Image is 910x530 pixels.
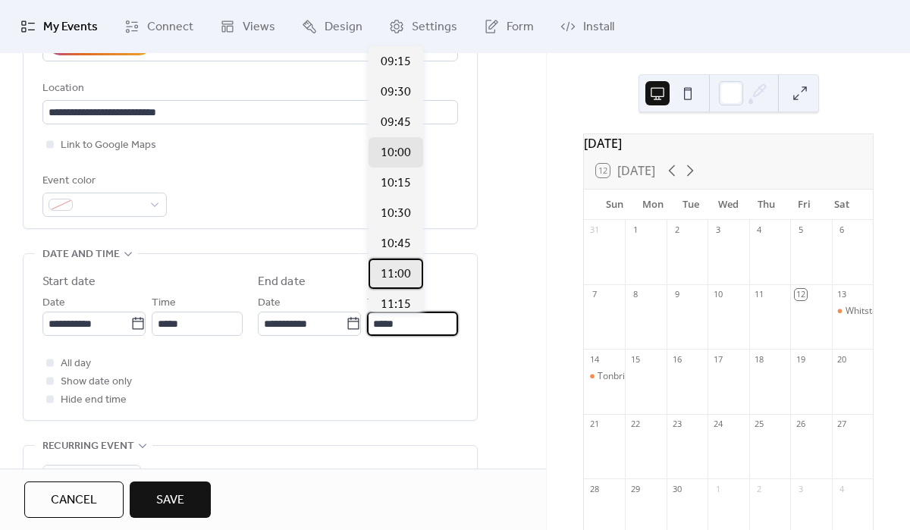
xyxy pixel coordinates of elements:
[710,190,748,220] div: Wed
[51,491,97,510] span: Cancel
[671,224,682,236] div: 2
[596,190,634,220] div: Sun
[61,391,127,409] span: Hide end time
[49,33,151,55] button: AI Assistant
[381,53,411,71] span: 09:15
[836,353,848,365] div: 20
[49,467,114,488] span: Do not repeat
[325,18,362,36] span: Design
[671,419,682,430] div: 23
[378,6,469,47] a: Settings
[671,353,682,365] div: 16
[381,265,411,284] span: 11:00
[712,353,723,365] div: 17
[629,353,641,365] div: 15
[754,419,765,430] div: 25
[24,481,124,518] button: Cancel
[795,353,806,365] div: 19
[77,36,140,54] div: AI Assistant
[583,18,614,36] span: Install
[823,190,861,220] div: Sat
[243,18,275,36] span: Views
[381,205,411,223] span: 10:30
[671,289,682,300] div: 9
[588,483,600,494] div: 28
[795,289,806,300] div: 12
[381,296,411,314] span: 11:15
[42,246,120,264] span: Date and time
[588,224,600,236] div: 31
[42,80,455,98] div: Location
[472,6,545,47] a: Form
[712,224,723,236] div: 3
[588,289,600,300] div: 7
[381,235,411,253] span: 10:45
[747,190,785,220] div: Thu
[152,294,176,312] span: Time
[795,483,806,494] div: 3
[754,353,765,365] div: 18
[795,419,806,430] div: 26
[795,224,806,236] div: 5
[634,190,672,220] div: Mon
[629,224,641,236] div: 1
[598,370,711,383] div: Tonbridge Farmers Market
[412,18,457,36] span: Settings
[836,483,848,494] div: 4
[43,18,98,36] span: My Events
[549,6,626,47] a: Install
[836,224,848,236] div: 6
[113,6,205,47] a: Connect
[584,370,625,383] div: Tonbridge Farmers Market
[258,294,281,312] span: Date
[130,481,211,518] button: Save
[754,483,765,494] div: 2
[381,174,411,193] span: 10:15
[671,483,682,494] div: 30
[61,355,91,373] span: All day
[588,419,600,430] div: 21
[629,419,641,430] div: 22
[147,18,193,36] span: Connect
[42,172,164,190] div: Event color
[381,83,411,102] span: 09:30
[42,273,96,291] div: Start date
[629,483,641,494] div: 29
[588,353,600,365] div: 14
[61,136,156,155] span: Link to Google Maps
[629,289,641,300] div: 8
[672,190,710,220] div: Tue
[712,419,723,430] div: 24
[209,6,287,47] a: Views
[785,190,823,220] div: Fri
[584,134,873,152] div: [DATE]
[61,373,132,391] span: Show date only
[381,114,411,132] span: 09:45
[754,224,765,236] div: 4
[836,289,848,300] div: 13
[42,294,65,312] span: Date
[381,144,411,162] span: 10:00
[836,419,848,430] div: 27
[258,273,306,291] div: End date
[42,437,134,456] span: Recurring event
[712,483,723,494] div: 1
[290,6,374,47] a: Design
[9,6,109,47] a: My Events
[156,491,184,510] span: Save
[507,18,534,36] span: Form
[832,305,873,318] div: Whitstable Foodies Market
[712,289,723,300] div: 10
[367,294,391,312] span: Time
[754,289,765,300] div: 11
